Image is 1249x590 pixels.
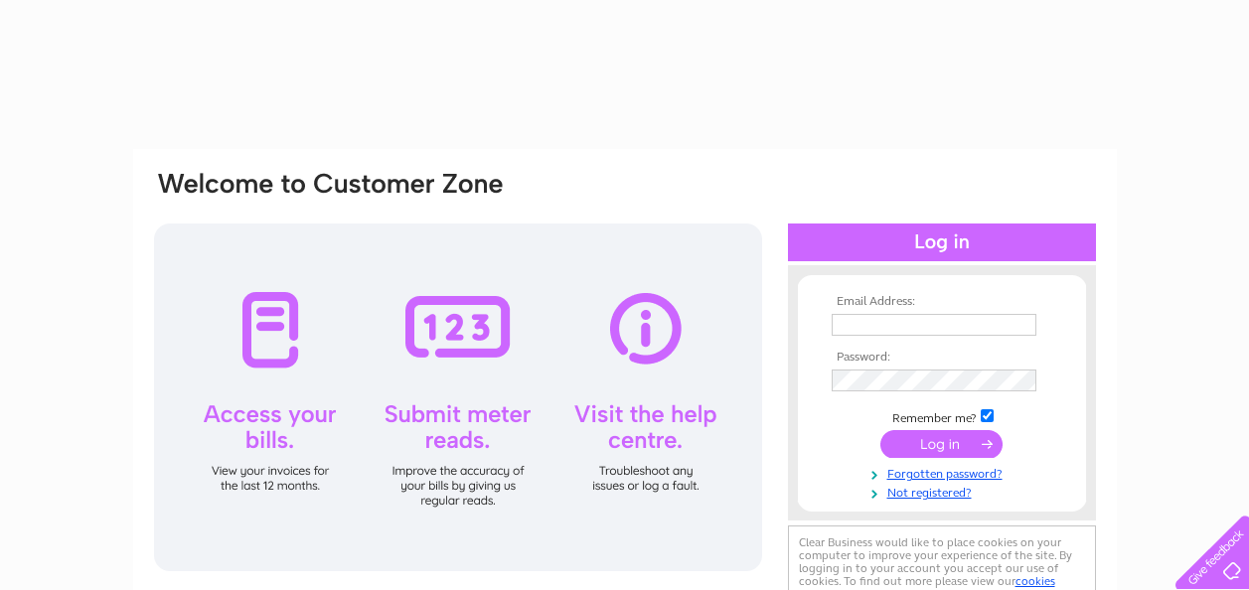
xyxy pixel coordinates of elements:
[827,351,1057,365] th: Password:
[827,406,1057,426] td: Remember me?
[832,463,1057,482] a: Forgotten password?
[827,295,1057,309] th: Email Address:
[880,430,1003,458] input: Submit
[832,482,1057,501] a: Not registered?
